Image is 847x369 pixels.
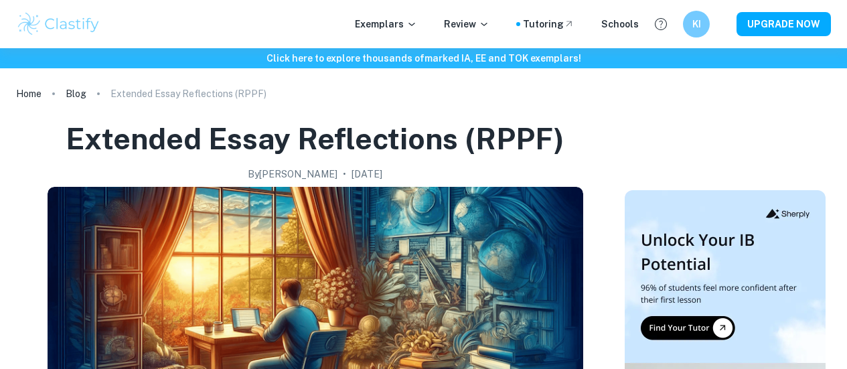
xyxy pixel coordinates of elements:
img: Clastify logo [16,11,101,38]
a: Blog [66,84,86,103]
p: • [343,167,346,181]
a: Home [16,84,42,103]
h2: By [PERSON_NAME] [248,167,337,181]
h6: KI [689,17,704,31]
h1: Extended Essay Reflections (RPPF) [66,119,564,159]
button: KI [683,11,710,38]
a: Tutoring [523,17,574,31]
p: Review [444,17,489,31]
h6: Click here to explore thousands of marked IA, EE and TOK exemplars ! [3,51,844,66]
h2: [DATE] [352,167,382,181]
button: Help and Feedback [649,13,672,35]
p: Extended Essay Reflections (RPPF) [110,86,266,101]
button: UPGRADE NOW [737,12,831,36]
a: Schools [601,17,639,31]
p: Exemplars [355,17,417,31]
